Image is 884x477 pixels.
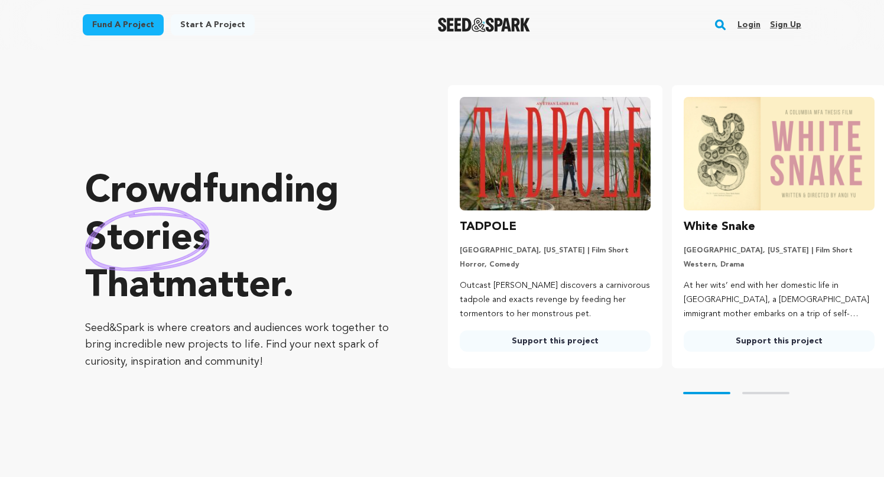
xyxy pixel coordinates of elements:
a: Support this project [684,330,875,352]
img: TADPOLE image [460,97,651,210]
a: Start a project [171,14,255,35]
p: [GEOGRAPHIC_DATA], [US_STATE] | Film Short [460,246,651,255]
a: Fund a project [83,14,164,35]
img: Seed&Spark Logo Dark Mode [438,18,531,32]
a: Login [737,15,760,34]
p: At her wits’ end with her domestic life in [GEOGRAPHIC_DATA], a [DEMOGRAPHIC_DATA] immigrant moth... [684,279,875,321]
a: Seed&Spark Homepage [438,18,531,32]
p: Crowdfunding that . [85,168,401,310]
p: Outcast [PERSON_NAME] discovers a carnivorous tadpole and exacts revenge by feeding her tormentor... [460,279,651,321]
a: Sign up [770,15,801,34]
img: White Snake image [684,97,875,210]
p: Horror, Comedy [460,260,651,270]
span: matter [165,268,282,306]
p: Western, Drama [684,260,875,270]
a: Support this project [460,330,651,352]
h3: White Snake [684,218,755,236]
p: Seed&Spark is where creators and audiences work together to bring incredible new projects to life... [85,320,401,371]
img: hand sketched image [85,207,210,271]
p: [GEOGRAPHIC_DATA], [US_STATE] | Film Short [684,246,875,255]
h3: TADPOLE [460,218,516,236]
